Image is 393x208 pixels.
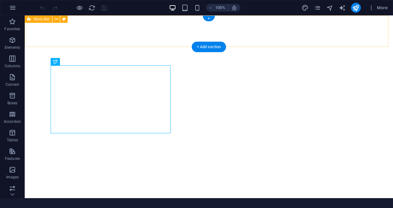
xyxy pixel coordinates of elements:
[4,119,21,124] p: Accordion
[6,82,19,87] p: Content
[339,4,346,11] button: text_generator
[7,138,18,143] p: Tables
[7,101,18,106] p: Boxes
[88,4,95,11] button: reload
[192,42,226,52] div: + Add section
[203,16,215,21] div: +
[6,175,19,180] p: Images
[4,27,20,31] p: Favorites
[326,4,334,11] button: navigator
[339,4,346,11] i: AI Writer
[215,4,225,11] h6: 100%
[76,4,83,11] button: Click here to leave preview mode and continue editing
[314,4,321,11] i: Pages (Ctrl+Alt+S)
[326,4,333,11] i: Navigator
[352,4,359,11] i: Publish
[206,4,228,11] button: 100%
[302,4,309,11] i: Design (Ctrl+Alt+Y)
[231,5,237,10] i: On resize automatically adjust zoom level to fit chosen device.
[5,156,20,161] p: Features
[5,45,20,50] p: Elements
[368,5,388,11] span: More
[88,4,95,11] i: Reload page
[314,4,321,11] button: pages
[34,17,50,21] span: Menu Bar
[302,4,309,11] button: design
[5,64,20,69] p: Columns
[366,3,390,13] button: More
[351,3,361,13] button: publish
